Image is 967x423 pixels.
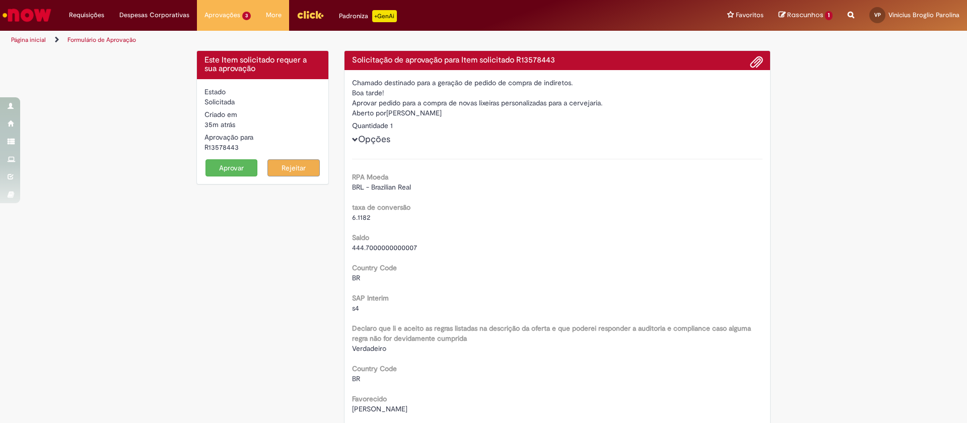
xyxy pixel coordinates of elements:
[352,233,369,242] b: Saldo
[352,108,763,120] div: [PERSON_NAME]
[352,172,388,182] b: RPA Moeda
[352,364,397,373] b: Country Code
[352,108,386,118] label: Aberto por
[352,243,417,252] span: 444.7000000000007
[204,97,321,107] div: Solicitada
[352,120,763,131] div: Quantidade 1
[352,273,360,282] span: BR
[787,10,823,20] span: Rascunhos
[352,183,411,192] span: BRL - Brazilian Real
[352,394,387,403] b: Favorecido
[352,213,370,222] span: 6.1182
[119,10,189,20] span: Despesas Corporativas
[825,11,833,20] span: 1
[352,404,407,413] span: [PERSON_NAME]
[352,263,397,272] b: Country Code
[204,120,235,129] span: 35m atrás
[204,10,240,20] span: Aprovações
[1,5,53,25] img: ServiceNow
[266,10,282,20] span: More
[352,56,763,65] h4: Solicitação de aprovação para Item solicitado R13578443
[352,98,763,108] div: Aprovar pedido para a compra de novas lixeiras personalizadas para a cervejaria.
[11,36,46,44] a: Página inicial
[297,7,324,22] img: click_logo_yellow_360x200.png
[204,132,253,142] label: Aprovação para
[874,12,881,18] span: VP
[352,304,359,313] span: s4
[8,31,637,49] ul: Trilhas de página
[204,87,226,97] label: Estado
[352,344,386,353] span: Verdadeiro
[339,10,397,22] div: Padroniza
[204,56,321,74] h4: Este Item solicitado requer a sua aprovação
[736,10,764,20] span: Favoritos
[267,159,320,176] button: Rejeitar
[352,293,389,303] b: SAP Interim
[352,324,751,343] b: Declaro que li e aceito as regras listadas na descrição da oferta e que poderei responder a audit...
[205,159,258,176] button: Aprovar
[372,10,397,22] p: +GenAi
[204,119,321,130] div: 29/09/2025 17:06:28
[204,109,237,119] label: Criado em
[204,120,235,129] time: 29/09/2025 17:06:28
[779,11,833,20] a: Rascunhos
[352,374,360,383] span: BR
[888,11,959,19] span: Vinicius Broglio Parolina
[67,36,136,44] a: Formulário de Aprovação
[69,10,104,20] span: Requisições
[204,142,321,152] div: R13578443
[352,203,410,212] b: taxa de conversão
[352,78,763,88] div: Chamado destinado para a geração de pedido de compra de indiretos.
[242,12,251,20] span: 3
[352,88,763,98] div: Boa tarde!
